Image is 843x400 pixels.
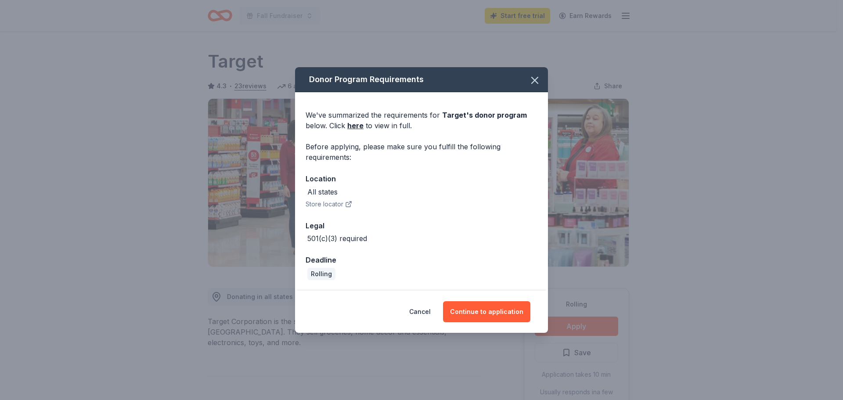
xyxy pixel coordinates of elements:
[307,233,367,244] div: 501(c)(3) required
[347,120,364,131] a: here
[306,254,537,266] div: Deadline
[443,301,530,322] button: Continue to application
[306,173,537,184] div: Location
[306,110,537,131] div: We've summarized the requirements for below. Click to view in full.
[307,187,338,197] div: All states
[306,141,537,162] div: Before applying, please make sure you fulfill the following requirements:
[307,268,335,280] div: Rolling
[306,220,537,231] div: Legal
[442,111,527,119] span: Target 's donor program
[295,67,548,92] div: Donor Program Requirements
[409,301,431,322] button: Cancel
[306,199,352,209] button: Store locator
